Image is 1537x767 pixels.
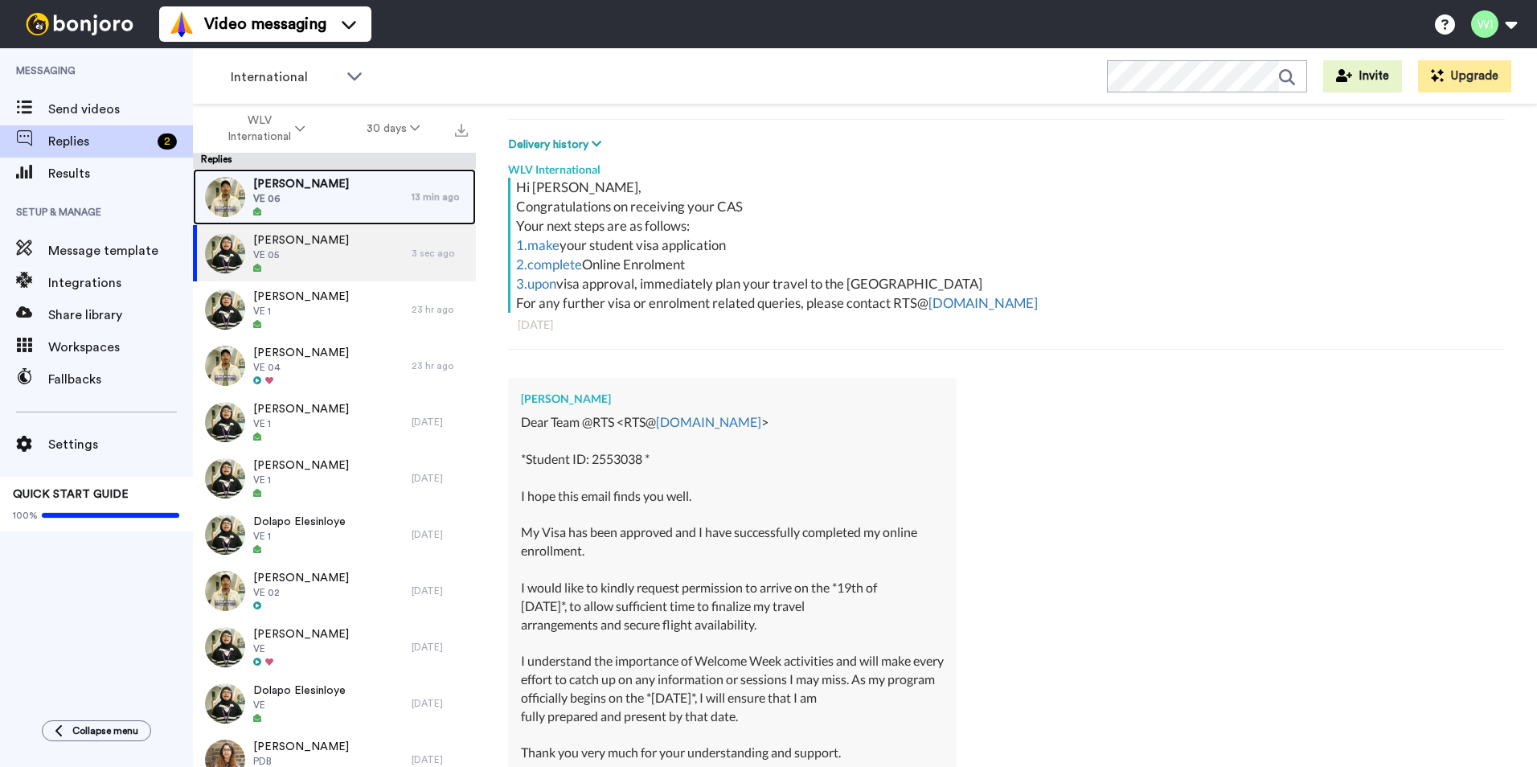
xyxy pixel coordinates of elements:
button: 30 days [336,114,451,143]
img: 58e8a70d-5494-4ab1-8408-0f12cebdf6aa-thumb.jpg [205,515,245,555]
span: [PERSON_NAME] [253,289,349,305]
span: Send videos [48,100,193,119]
span: Settings [48,435,193,454]
span: VE [253,642,349,655]
span: QUICK START GUIDE [13,489,129,500]
span: 100% [13,509,38,522]
img: vm-color.svg [169,11,195,37]
img: 9d005285-f2cd-48ce-ae0f-47eda6f368c7-thumb.jpg [205,683,245,724]
a: Dolapo ElesinloyeVE 1[DATE] [193,507,476,563]
span: Collapse menu [72,724,138,737]
span: VE 02 [253,586,349,599]
img: 58e8a70d-5494-4ab1-8408-0f12cebdf6aa-thumb.jpg [205,289,245,330]
span: Share library [48,306,193,325]
span: [PERSON_NAME] [253,401,349,417]
a: [DOMAIN_NAME] [928,294,1038,311]
span: [PERSON_NAME] [253,739,349,755]
span: VE 06 [253,192,349,205]
div: Replies [193,153,476,169]
a: [PERSON_NAME]VE 053 sec ago [193,225,476,281]
div: WLV International [508,154,1505,178]
div: 2 [158,133,177,150]
div: [DATE] [412,472,468,485]
span: [PERSON_NAME] [253,232,349,248]
span: VE 04 [253,361,349,374]
button: Upgrade [1418,60,1511,92]
div: [DATE] [412,528,468,541]
a: [PERSON_NAME]VE 1[DATE] [193,450,476,507]
div: [DATE] [412,753,468,766]
img: 58e8a70d-5494-4ab1-8408-0f12cebdf6aa-thumb.jpg [205,458,245,498]
img: export.svg [455,124,468,137]
span: Workspaces [48,338,193,357]
img: 62ddf3be-d088-421e-bd24-cb50b731b943-thumb.jpg [205,571,245,611]
a: 2.complete [516,256,582,273]
img: bj-logo-header-white.svg [19,13,140,35]
span: Dolapo Elesinloye [253,683,346,699]
img: 0679e79f-bf66-4ac1-86ef-078eae539f64-thumb.jpg [205,177,245,217]
span: [PERSON_NAME] [253,345,349,361]
button: Collapse menu [42,720,151,741]
span: [PERSON_NAME] [253,176,349,192]
span: [PERSON_NAME] [253,457,349,474]
img: d9b90043-b27e-4f46-9234-97d7fd64af05-thumb.jpg [205,346,245,386]
span: Fallbacks [48,370,193,389]
img: c5771198-484c-41a4-a086-442532575777-thumb.jpg [205,233,245,273]
button: Delivery history [508,136,606,154]
span: VE 1 [253,474,349,486]
span: Dolapo Elesinloye [253,514,346,530]
div: [DATE] [412,584,468,597]
span: VE 1 [253,417,349,430]
span: Replies [48,132,151,151]
button: WLV International [196,106,336,151]
div: [DATE] [412,416,468,429]
div: [DATE] [412,697,468,710]
div: [DATE] [518,317,1495,333]
span: VE 1 [253,530,346,543]
div: [DATE] [412,641,468,654]
a: [PERSON_NAME]VE 123 hr ago [193,281,476,338]
span: WLV International [227,113,292,145]
span: Message template [48,241,193,260]
span: VE 1 [253,305,349,318]
div: 13 min ago [412,191,468,203]
a: [PERSON_NAME]VE 1[DATE] [193,394,476,450]
a: [PERSON_NAME]VE[DATE] [193,619,476,675]
div: 23 hr ago [412,359,468,372]
span: Video messaging [204,13,326,35]
img: 9d005285-f2cd-48ce-ae0f-47eda6f368c7-thumb.jpg [205,627,245,667]
a: [DOMAIN_NAME] [656,414,761,429]
span: [PERSON_NAME] [253,626,349,642]
span: Results [48,164,193,183]
button: Export all results that match these filters now. [450,117,473,141]
span: International [231,68,338,87]
div: 23 hr ago [412,303,468,316]
a: 1.make [516,236,559,253]
span: VE [253,699,346,712]
a: 3.upon [516,275,556,292]
img: 58e8a70d-5494-4ab1-8408-0f12cebdf6aa-thumb.jpg [205,402,245,442]
a: Dolapo ElesinloyeVE[DATE] [193,675,476,732]
a: [PERSON_NAME]VE 02[DATE] [193,563,476,619]
div: [PERSON_NAME] [521,391,944,407]
span: [PERSON_NAME] [253,570,349,586]
span: VE 05 [253,248,349,261]
div: Hi [PERSON_NAME], Congratulations on receiving your CAS Your next steps are as follows: your stud... [516,178,1501,313]
div: 3 sec ago [412,247,468,260]
a: [PERSON_NAME]VE 0613 min ago [193,169,476,225]
span: Integrations [48,273,193,293]
button: Invite [1323,60,1402,92]
a: [PERSON_NAME]VE 0423 hr ago [193,338,476,394]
